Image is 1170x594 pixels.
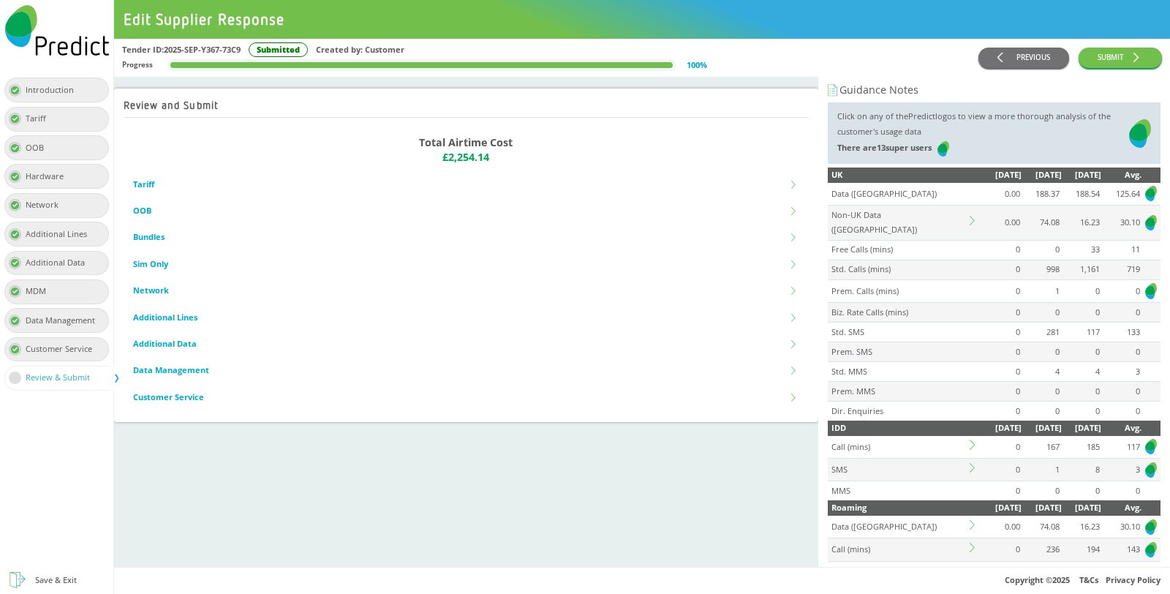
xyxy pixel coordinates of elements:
[1062,538,1102,561] td: 194
[419,135,513,151] p: Total Airtime Cost
[982,421,1022,436] div: [DATE]
[1101,168,1141,183] div: Avg.
[26,198,68,213] div: Network
[26,313,105,328] div: Data Management
[26,140,53,156] div: OOB
[1144,184,1158,203] img: Predict Mobile
[1144,437,1158,456] img: Predict Mobile
[982,206,1022,241] td: 0.00
[1101,436,1141,459] td: 117
[1106,574,1160,585] a: Privacy Policy
[26,370,99,386] div: Review & Submit
[1101,279,1141,302] td: 0
[1101,206,1141,241] td: 30.10
[828,183,968,206] td: Data ([GEOGRAPHIC_DATA])
[26,227,97,242] div: Additional Lines
[1101,303,1141,323] td: 0
[5,5,109,56] img: Predict Mobile
[982,561,1022,581] td: 0
[1062,516,1102,538] td: 16.23
[1062,183,1102,206] td: 188.54
[828,342,968,362] td: Prem. SMS
[133,331,799,357] li: Additional Data
[1101,382,1141,402] td: 0
[122,42,978,58] div: Tender ID: 2025-SEP-Y367-73C9 Created by: Customer
[1062,168,1102,183] div: [DATE]
[1022,402,1062,421] td: 0
[133,225,799,251] li: Bundles
[35,573,77,588] div: Save & Exit
[828,240,968,260] td: Free Calls (mins)
[982,382,1022,402] td: 0
[828,303,968,323] td: Biz. Rate Calls (mins)
[982,183,1022,206] td: 0.00
[1022,279,1062,302] td: 1
[828,279,968,302] td: Prem. Calls (mins)
[1062,382,1102,402] td: 0
[978,48,1069,69] button: PREVIOUS
[1022,168,1062,183] div: [DATE]
[1101,516,1141,538] td: 30.10
[1062,303,1102,323] td: 0
[26,284,56,299] div: MDM
[133,304,799,331] li: Additional Lines
[982,240,1022,260] td: 0
[837,109,1129,158] div: Click on any of the Predict logos to view a more thorough analysis of the customer's usage data
[982,168,1022,183] div: [DATE]
[1144,214,1158,232] img: Predict Mobile
[1129,109,1151,158] img: Predict Mobile
[1101,402,1141,421] td: 0
[133,358,799,384] li: Data Management
[1062,481,1102,500] td: 0
[1022,240,1062,260] td: 0
[1062,240,1102,260] td: 33
[828,206,968,241] td: Non-UK Data ([GEOGRAPHIC_DATA])
[1079,574,1098,585] a: T&Cs
[687,58,707,73] div: 100 %
[1144,282,1158,300] img: Predict Mobile
[936,140,951,158] img: Predict Mobile
[831,500,967,516] div: Roaming
[1101,183,1141,206] td: 125.64
[828,260,968,279] td: Std. Calls (mins)
[26,169,73,184] div: Hardware
[1101,421,1141,436] div: Avg.
[1101,481,1141,500] td: 0
[26,255,94,271] div: Additional Data
[831,421,967,436] div: IDD
[982,260,1022,279] td: 0
[133,171,799,198] li: Tariff
[982,459,1022,481] td: 0
[982,362,1022,382] td: 0
[828,561,968,581] td: SMS
[1079,48,1162,69] button: SUBMIT
[1022,459,1062,481] td: 1
[114,567,1170,594] div: Copyright © 2025
[982,538,1022,561] td: 0
[982,402,1022,421] td: 0
[828,382,968,402] td: Prem. MMS
[1062,206,1102,241] td: 16.23
[1144,518,1158,536] img: Predict Mobile
[828,83,1160,98] div: Guidance Notes
[1144,541,1158,559] img: Predict Mobile
[982,342,1022,362] td: 0
[133,198,799,224] li: OOB
[1022,538,1062,561] td: 236
[1101,240,1141,260] td: 11
[982,436,1022,459] td: 0
[1062,459,1102,481] td: 8
[26,83,83,98] div: Introduction
[1022,516,1062,538] td: 74.08
[1022,183,1062,206] td: 188.37
[1022,206,1062,241] td: 74.08
[828,516,968,538] td: Data ([GEOGRAPHIC_DATA])
[1062,500,1102,516] div: [DATE]
[122,58,153,73] div: Progress
[1062,362,1102,382] td: 4
[1101,459,1141,481] td: 3
[1022,323,1062,342] td: 281
[1101,500,1141,516] div: Avg.
[1101,260,1141,279] td: 719
[828,459,968,481] td: SMS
